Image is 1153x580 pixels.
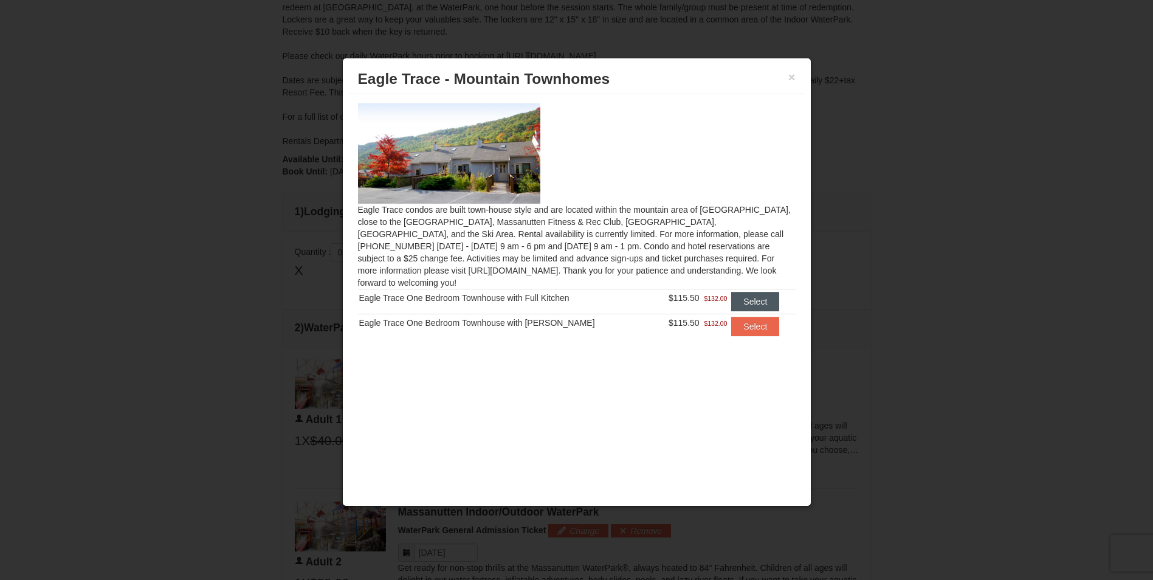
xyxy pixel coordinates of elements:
[358,71,610,87] span: Eagle Trace - Mountain Townhomes
[704,292,727,305] span: $132.00
[731,292,779,311] button: Select
[669,318,700,328] span: $115.50
[349,94,805,360] div: Eagle Trace condos are built town-house style and are located within the mountain area of [GEOGRA...
[788,71,796,83] button: ×
[704,317,727,330] span: $132.00
[359,317,652,329] div: Eagle Trace One Bedroom Townhouse with [PERSON_NAME]
[358,103,540,203] img: 19218983-1-9b289e55.jpg
[359,292,652,304] div: Eagle Trace One Bedroom Townhouse with Full Kitchen
[731,317,779,336] button: Select
[669,293,700,303] span: $115.50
